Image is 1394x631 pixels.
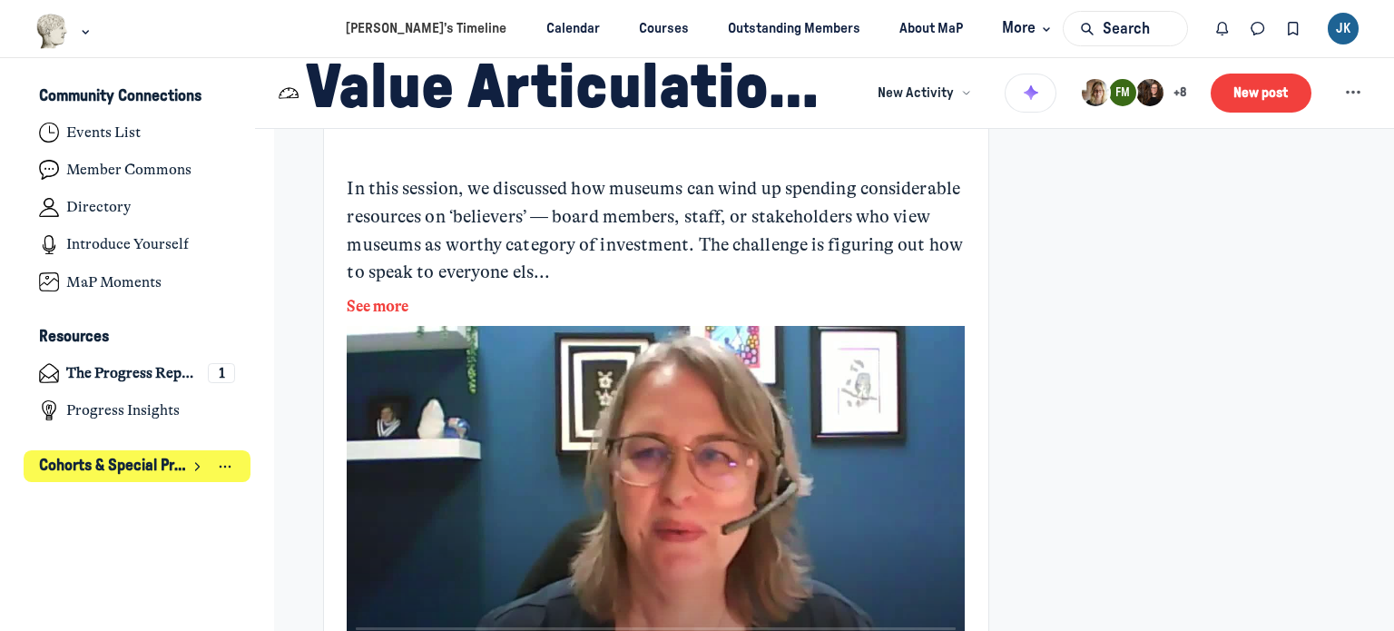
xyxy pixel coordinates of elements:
[1335,75,1370,111] button: Space settings
[712,12,877,45] a: Outstanding Members
[66,198,131,216] h4: Directory
[24,394,251,428] a: Progress Insights
[1328,13,1360,44] button: User menu options
[1241,11,1276,46] button: Direct messages
[208,363,235,383] div: 1
[39,87,201,106] h3: Community Connections
[306,51,849,135] h1: Value Articulation Intensive (Cultural Leadership Lab)
[66,273,162,291] h4: MaP Moments
[39,328,109,347] h3: Resources
[216,457,236,477] button: View space group options
[1205,11,1241,46] button: Notifications
[623,12,704,45] a: Courses
[24,265,251,299] a: MaP Moments
[330,12,523,45] a: [PERSON_NAME]’s Timeline
[1275,11,1311,46] button: Bookmarks
[1005,69,1056,116] button: Summarize
[35,14,69,49] img: Museums as Progress logo
[24,357,251,390] a: The Progress Report1
[884,12,979,45] a: About MaP
[24,153,251,187] a: Member Commons
[1328,13,1360,44] div: JK
[1002,16,1055,41] span: More
[255,58,1394,129] header: Page Header
[188,457,206,477] div: Expand space
[878,84,954,104] span: New Activity
[347,175,965,287] p: In this session, we discussed how museums can wind up spending considerable resources on ‘believe...
[24,450,251,482] button: Cohorts & Special ProjectsExpand space
[866,75,982,111] button: New Activity
[24,228,251,261] a: Introduce Yourself
[24,322,251,353] button: ResourcesCollapse space
[24,116,251,150] a: Events List
[66,401,180,419] h4: Progress Insights
[347,295,965,319] button: See more
[530,12,615,45] a: Calendar
[1005,74,1056,113] button: Summarize
[66,364,200,382] h4: The Progress Report
[66,123,141,142] h4: Events List
[1173,85,1187,101] span: + 8
[66,161,191,179] h4: Member Commons
[1109,79,1136,106] div: FM
[24,82,251,113] button: Community ConnectionsCollapse space
[39,457,187,477] h3: Cohorts & Special Projects
[1211,74,1312,113] button: New post
[24,191,251,224] a: Directory
[35,12,94,51] button: Museums as Progress logo
[1080,77,1187,108] button: +8
[1063,11,1188,46] button: Search
[987,12,1064,45] button: More
[1341,81,1365,104] svg: Space settings
[66,235,189,253] h4: Introduce Yourself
